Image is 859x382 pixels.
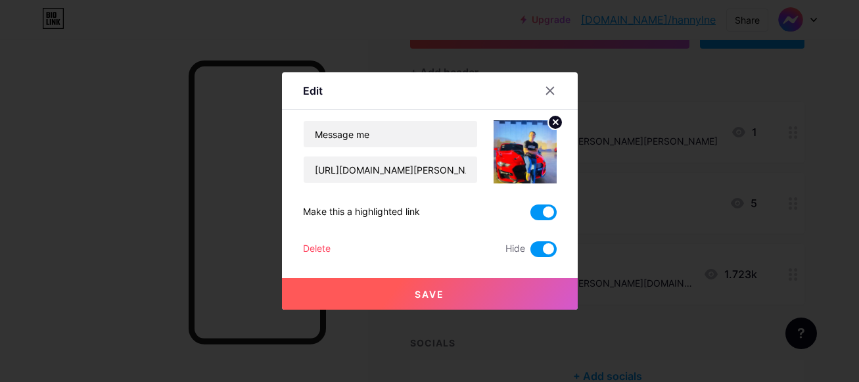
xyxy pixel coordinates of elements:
[304,156,477,183] input: URL
[303,204,420,220] div: Make this a highlighted link
[304,121,477,147] input: Title
[494,120,557,183] img: link_thumbnail
[303,83,323,99] div: Edit
[303,241,331,257] div: Delete
[505,241,525,257] span: Hide
[415,289,444,300] span: Save
[282,278,578,310] button: Save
